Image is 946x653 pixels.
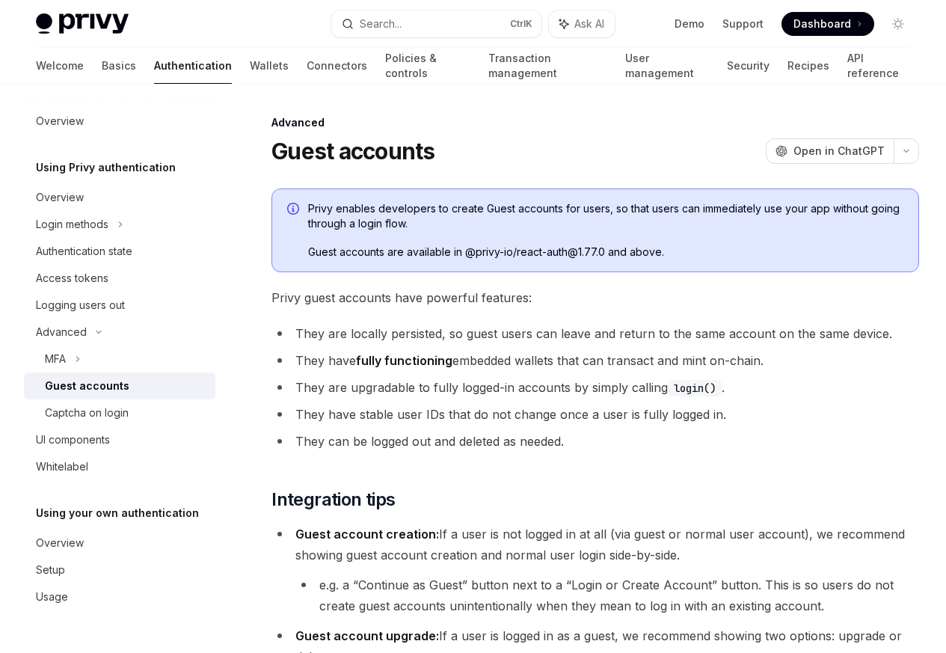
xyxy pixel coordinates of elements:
a: Setup [24,557,215,583]
h5: Using Privy authentication [36,159,176,177]
button: Ask AI [549,10,615,37]
a: Security [727,48,770,84]
div: Guest accounts [45,377,129,395]
a: Basics [102,48,136,84]
div: Authentication state [36,242,132,260]
div: Access tokens [36,269,108,287]
h1: Guest accounts [271,138,435,165]
div: Overview [36,112,84,130]
a: User management [625,48,710,84]
button: Toggle dark mode [886,12,910,36]
li: They have stable user IDs that do not change once a user is fully logged in. [271,404,919,425]
span: Dashboard [793,16,851,31]
h5: Using your own authentication [36,504,199,522]
a: Transaction management [488,48,606,84]
a: Welcome [36,48,84,84]
a: Authentication [154,48,232,84]
a: Captcha on login [24,399,215,426]
a: UI components [24,426,215,453]
li: They have embedded wallets that can transact and mint on-chain. [271,350,919,371]
svg: Info [287,203,302,218]
a: Connectors [307,48,367,84]
a: Overview [24,184,215,211]
button: Search...CtrlK [331,10,541,37]
a: Wallets [250,48,289,84]
li: If a user is not logged in at all (via guest or normal user account), we recommend showing guest ... [271,524,919,616]
a: Overview [24,108,215,135]
span: Ask AI [574,16,604,31]
div: Advanced [36,323,87,341]
div: Login methods [36,215,108,233]
a: Support [722,16,764,31]
a: Dashboard [781,12,874,36]
div: MFA [45,350,66,368]
div: Logging users out [36,296,125,314]
div: Advanced [271,115,919,130]
a: Demo [675,16,704,31]
div: Setup [36,561,65,579]
span: Guest accounts are available in @privy-io/react-auth@1.77.0 and above. [308,245,903,260]
a: Guest accounts [24,373,215,399]
span: Integration tips [271,488,395,512]
a: API reference [847,48,910,84]
img: light logo [36,13,129,34]
div: Overview [36,188,84,206]
strong: Guest account upgrade: [295,628,439,643]
div: Overview [36,534,84,552]
a: Overview [24,530,215,557]
a: Policies & controls [385,48,470,84]
a: Access tokens [24,265,215,292]
li: They are locally persisted, so guest users can leave and return to the same account on the same d... [271,323,919,344]
a: Logging users out [24,292,215,319]
span: Open in ChatGPT [793,144,885,159]
li: They can be logged out and deleted as needed. [271,431,919,452]
div: Search... [360,15,402,33]
span: Ctrl K [510,18,532,30]
li: e.g. a “Continue as Guest” button next to a “Login or Create Account” button. This is so users do... [295,574,919,616]
button: Open in ChatGPT [766,138,894,164]
div: UI components [36,431,110,449]
a: Recipes [787,48,829,84]
div: Captcha on login [45,404,129,422]
span: Privy enables developers to create Guest accounts for users, so that users can immediately use yo... [308,201,903,231]
div: Usage [36,588,68,606]
a: Authentication state [24,238,215,265]
a: Whitelabel [24,453,215,480]
span: Privy guest accounts have powerful features: [271,287,919,308]
a: Usage [24,583,215,610]
strong: fully functioning [356,353,452,368]
code: login() [668,380,722,396]
strong: Guest account creation: [295,527,439,542]
div: Whitelabel [36,458,88,476]
li: They are upgradable to fully logged-in accounts by simply calling . [271,377,919,398]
